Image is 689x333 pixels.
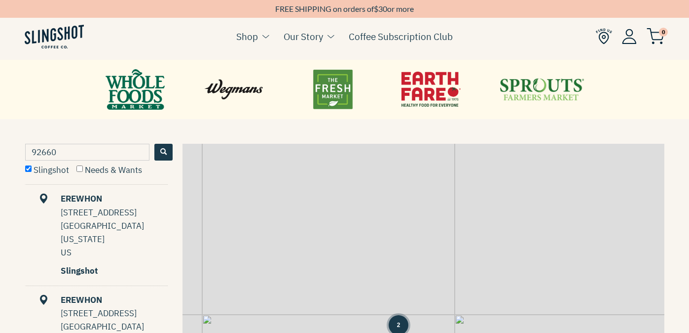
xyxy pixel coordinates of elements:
[61,264,168,278] div: Slingshot
[76,166,83,172] input: Needs & Wants
[61,206,168,219] div: [STREET_ADDRESS]
[26,192,168,206] div: EREWHON
[647,28,664,44] img: cart
[61,307,168,320] div: [STREET_ADDRESS]
[647,30,664,42] a: 0
[25,165,69,175] label: Slingshot
[76,165,142,175] label: Needs & Wants
[374,4,378,13] span: $
[378,4,387,13] span: 30
[25,144,149,161] input: Type a postcode or address...
[659,28,668,37] span: 0
[61,219,168,246] div: [GEOGRAPHIC_DATA][US_STATE]
[154,144,173,161] button: Search
[25,166,32,172] input: Slingshot
[26,293,168,307] div: EREWHON
[622,29,637,44] img: Account
[236,29,258,44] a: Shop
[284,29,323,44] a: Our Story
[61,246,168,259] div: US
[349,29,453,44] a: Coffee Subscription Club
[397,321,400,330] span: 2
[596,28,612,44] img: Find Us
